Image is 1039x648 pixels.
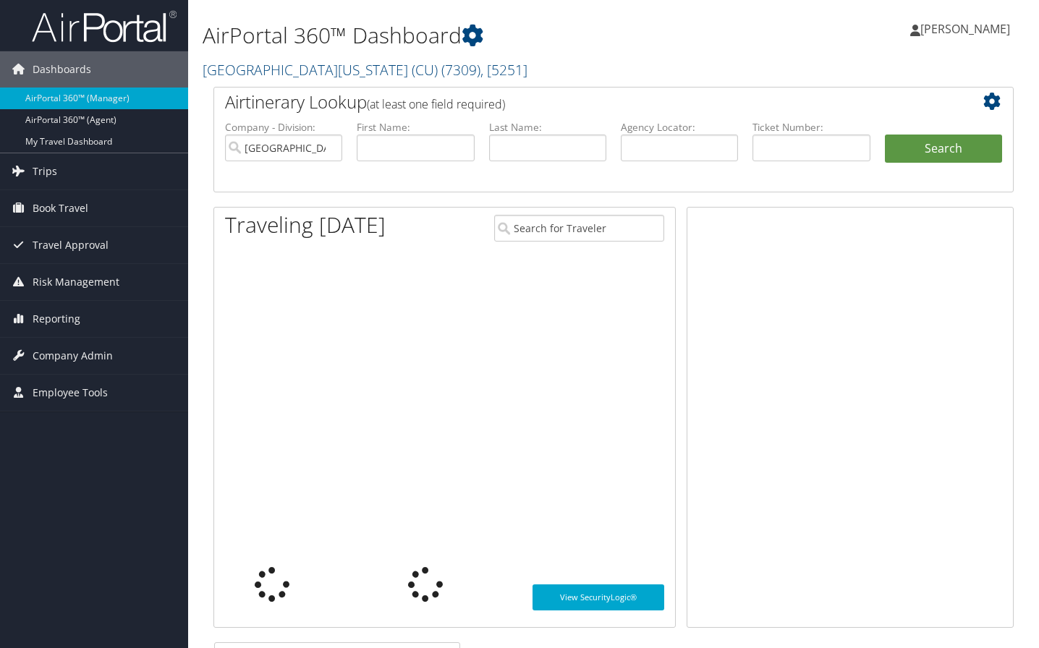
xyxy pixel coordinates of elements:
span: (at least one field required) [367,96,505,112]
h1: Traveling [DATE] [225,210,386,240]
label: First Name: [357,120,474,135]
label: Ticket Number: [752,120,870,135]
span: Book Travel [33,190,88,226]
span: Dashboards [33,51,91,88]
span: Employee Tools [33,375,108,411]
span: , [ 5251 ] [480,60,527,80]
a: View SecurityLogic® [533,584,664,610]
label: Last Name: [489,120,606,135]
a: [PERSON_NAME] [910,7,1025,51]
span: Reporting [33,301,80,337]
span: Risk Management [33,264,119,300]
input: Search for Traveler [494,215,664,242]
button: Search [885,135,1002,163]
label: Company - Division: [225,120,342,135]
span: [PERSON_NAME] [920,21,1010,37]
span: Travel Approval [33,227,109,263]
span: Company Admin [33,338,113,374]
h1: AirPortal 360™ Dashboard [203,20,750,51]
a: [GEOGRAPHIC_DATA][US_STATE] (CU) [203,60,527,80]
img: airportal-logo.png [32,9,177,43]
label: Agency Locator: [621,120,738,135]
span: ( 7309 ) [441,60,480,80]
h2: Airtinerary Lookup [225,90,936,114]
span: Trips [33,153,57,189]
